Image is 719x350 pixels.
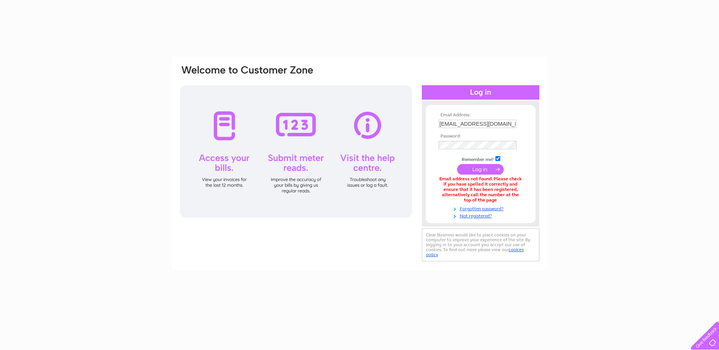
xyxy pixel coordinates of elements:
[439,177,523,203] div: Email address not found. Please check if you have spelled it correctly and ensure that it has bee...
[437,112,525,118] th: Email Address:
[426,247,524,257] a: cookies policy
[439,205,525,212] a: Forgotten password?
[422,228,539,261] div: Clear Business would like to place cookies on your computer to improve your experience of the sit...
[437,155,525,162] td: Remember me?
[457,164,504,175] input: Submit
[437,134,525,139] th: Password:
[439,212,525,219] a: Not registered?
